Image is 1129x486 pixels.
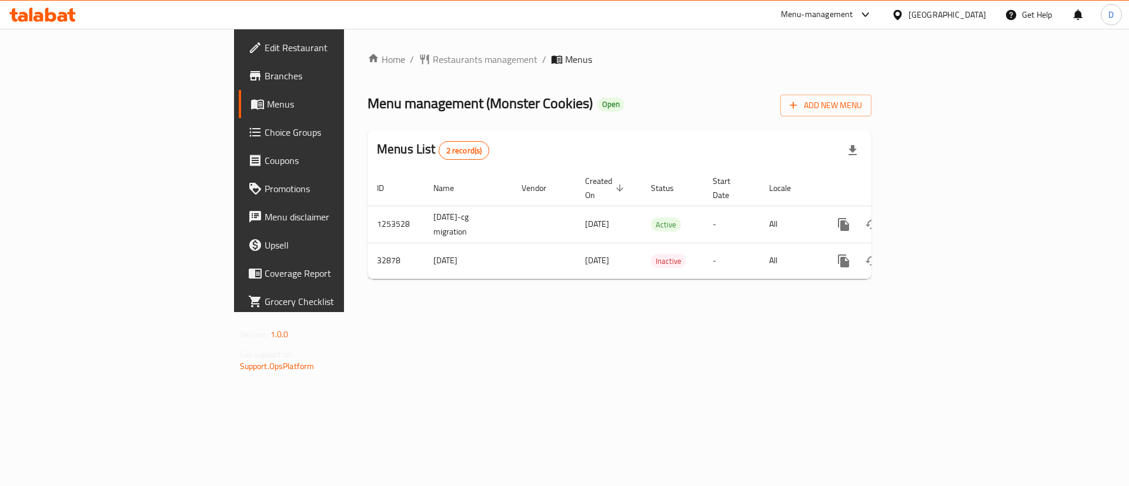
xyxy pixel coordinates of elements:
[839,136,867,165] div: Export file
[585,174,627,202] span: Created On
[265,153,413,167] span: Coupons
[240,327,269,342] span: Version:
[542,52,546,66] li: /
[820,170,952,206] th: Actions
[377,181,399,195] span: ID
[830,247,858,275] button: more
[1108,8,1114,21] span: D
[908,8,986,21] div: [GEOGRAPHIC_DATA]
[651,254,686,268] span: Inactive
[651,254,686,268] div: Inactive
[439,141,490,160] div: Total records count
[858,210,886,239] button: Change Status
[703,243,760,279] td: -
[239,90,423,118] a: Menus
[368,90,593,116] span: Menu management ( Monster Cookies )
[760,206,820,243] td: All
[239,231,423,259] a: Upsell
[240,347,294,362] span: Get support on:
[651,181,689,195] span: Status
[781,8,853,22] div: Menu-management
[239,175,423,203] a: Promotions
[433,52,537,66] span: Restaurants management
[830,210,858,239] button: more
[433,181,469,195] span: Name
[265,210,413,224] span: Menu disclaimer
[597,98,624,112] div: Open
[424,243,512,279] td: [DATE]
[377,140,489,160] h2: Menus List
[240,358,315,374] a: Support.OpsPlatform
[265,182,413,196] span: Promotions
[585,216,609,232] span: [DATE]
[239,287,423,316] a: Grocery Checklist
[651,218,681,232] span: Active
[858,247,886,275] button: Change Status
[424,206,512,243] td: [DATE]-cg migration
[703,206,760,243] td: -
[239,146,423,175] a: Coupons
[368,52,871,66] nav: breadcrumb
[265,294,413,309] span: Grocery Checklist
[265,266,413,280] span: Coverage Report
[713,174,746,202] span: Start Date
[769,181,806,195] span: Locale
[239,62,423,90] a: Branches
[239,33,423,62] a: Edit Restaurant
[265,125,413,139] span: Choice Groups
[265,69,413,83] span: Branches
[239,203,423,231] a: Menu disclaimer
[790,98,862,113] span: Add New Menu
[597,99,624,109] span: Open
[265,238,413,252] span: Upsell
[239,118,423,146] a: Choice Groups
[267,97,413,111] span: Menus
[368,170,952,279] table: enhanced table
[239,259,423,287] a: Coverage Report
[780,95,871,116] button: Add New Menu
[419,52,537,66] a: Restaurants management
[585,253,609,268] span: [DATE]
[760,243,820,279] td: All
[270,327,289,342] span: 1.0.0
[565,52,592,66] span: Menus
[439,145,489,156] span: 2 record(s)
[265,41,413,55] span: Edit Restaurant
[522,181,562,195] span: Vendor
